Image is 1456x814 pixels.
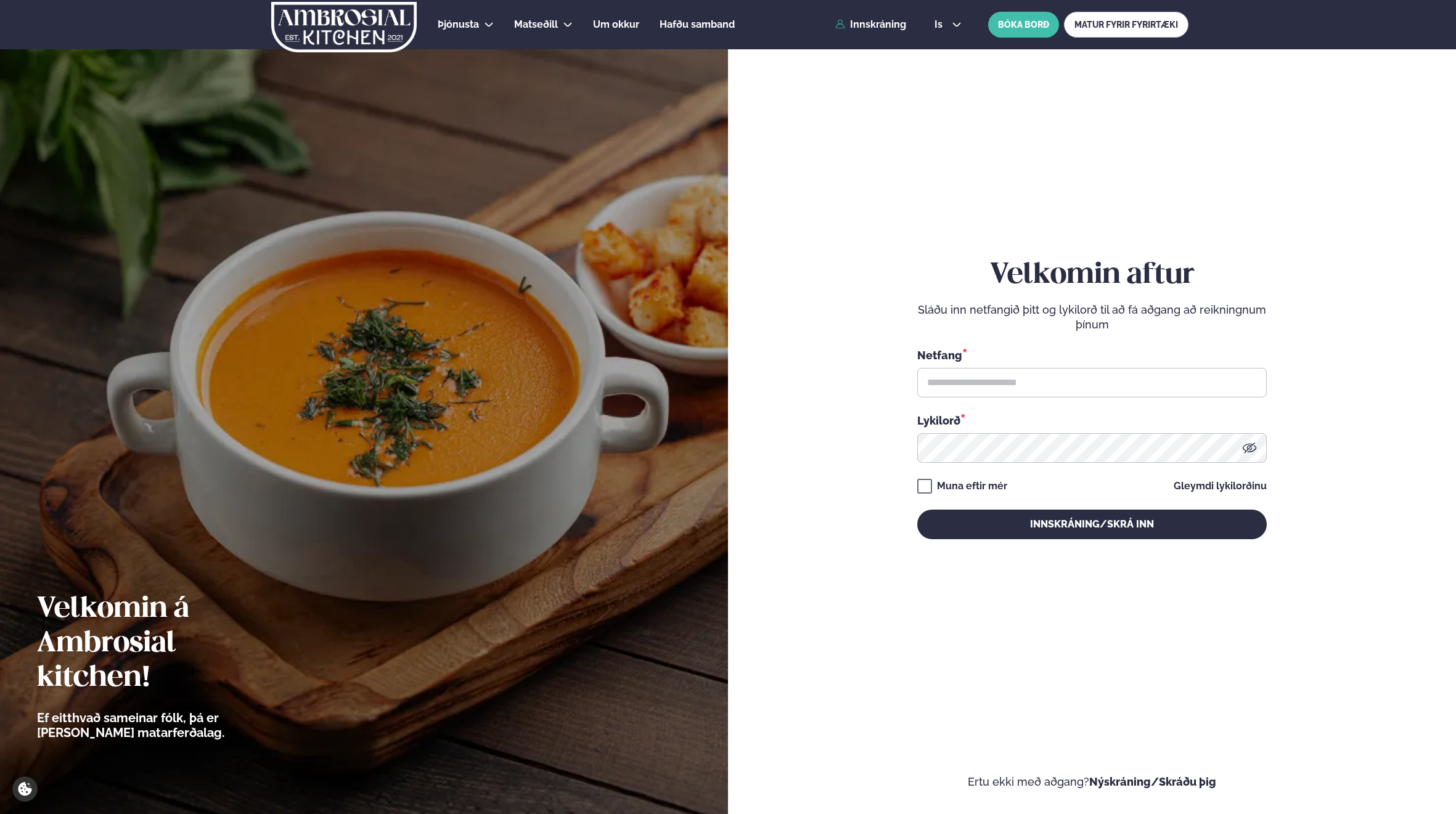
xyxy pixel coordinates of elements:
[1064,12,1188,38] a: MATUR FYRIR FYRIRTÆKI
[438,18,479,30] span: Þjónusta
[660,18,735,30] span: Hafðu samband
[917,258,1267,293] h2: Velkomin aftur
[917,412,1267,428] div: Lykilorð
[12,776,38,802] a: Cookie settings
[514,18,558,30] span: Matseðill
[514,17,558,32] a: Matseðill
[37,592,293,696] h2: Velkomin á Ambrosial kitchen!
[438,17,479,32] a: Þjónusta
[593,17,639,32] a: Um okkur
[925,20,971,30] button: is
[988,12,1059,38] button: BÓKA BORÐ
[271,2,418,52] img: logo
[935,20,946,30] span: is
[835,19,906,30] a: Innskráning
[1089,775,1216,788] a: Nýskráning/Skráðu þig
[593,18,639,30] span: Um okkur
[660,17,735,32] a: Hafðu samband
[917,510,1267,539] button: Innskráning/Skrá inn
[37,710,293,740] p: Ef eitthvað sameinar fólk, þá er [PERSON_NAME] matarferðalag.
[917,347,1267,363] div: Netfang
[1174,481,1267,491] a: Gleymdi lykilorðinu
[917,303,1267,332] p: Sláðu inn netfangið þitt og lykilorð til að fá aðgang að reikningnum þínum
[765,775,1419,789] p: Ertu ekki með aðgang?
